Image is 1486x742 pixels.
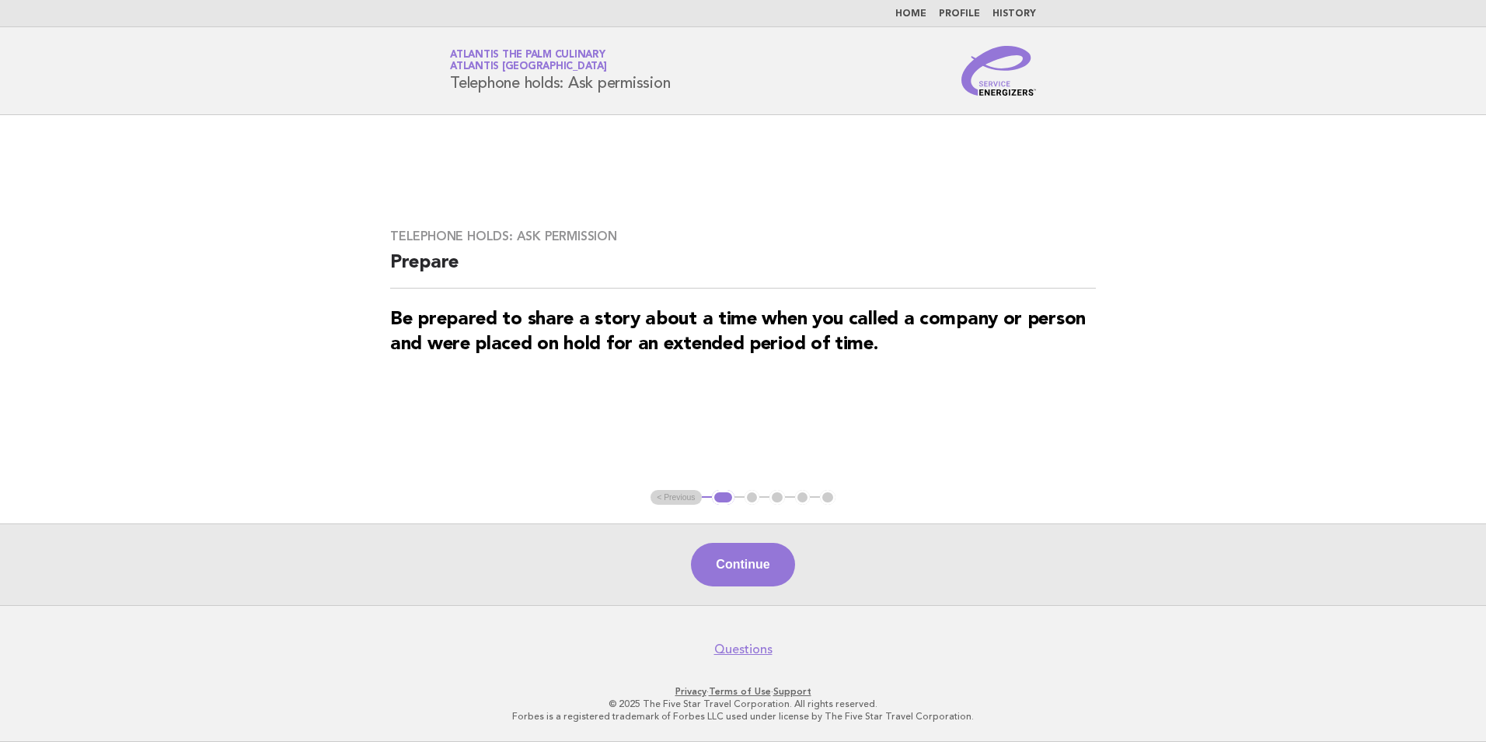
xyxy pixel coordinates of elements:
[712,490,734,506] button: 1
[691,543,794,586] button: Continue
[390,229,1096,244] h3: Telephone holds: Ask permission
[961,46,1036,96] img: Service Energizers
[773,686,811,697] a: Support
[390,310,1086,354] strong: Be prepared to share a story about a time when you called a company or person and were placed on ...
[267,698,1219,710] p: © 2025 The Five Star Travel Corporation. All rights reserved.
[390,250,1096,289] h2: Prepare
[675,686,706,697] a: Privacy
[267,710,1219,723] p: Forbes is a registered trademark of Forbes LLC used under license by The Five Star Travel Corpora...
[709,686,771,697] a: Terms of Use
[450,51,670,91] h1: Telephone holds: Ask permission
[450,62,607,72] span: Atlantis [GEOGRAPHIC_DATA]
[450,50,607,72] a: Atlantis The Palm CulinaryAtlantis [GEOGRAPHIC_DATA]
[939,9,980,19] a: Profile
[992,9,1036,19] a: History
[895,9,926,19] a: Home
[714,642,773,657] a: Questions
[267,685,1219,698] p: · ·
